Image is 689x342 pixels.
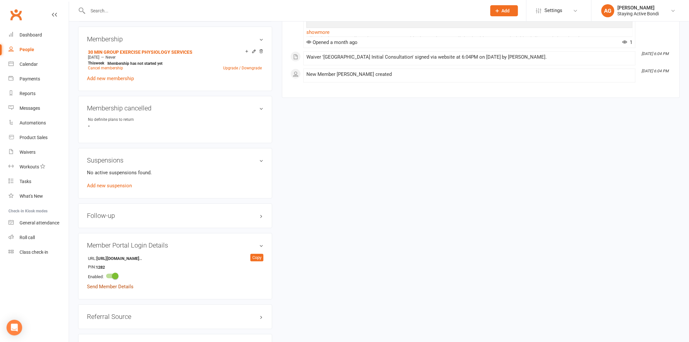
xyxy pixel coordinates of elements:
[20,249,48,255] div: Class check-in
[8,101,69,116] a: Messages
[306,72,633,77] div: New Member [PERSON_NAME] created
[20,32,42,37] div: Dashboard
[87,105,263,112] h3: Membership cancelled
[8,160,69,174] a: Workouts
[490,5,518,16] button: Add
[8,116,69,130] a: Automations
[601,4,614,17] div: AG
[88,61,95,65] span: This
[8,72,69,86] a: Payments
[87,242,263,249] h3: Member Portal Login Details
[87,157,263,164] h3: Suspensions
[20,120,46,125] div: Automations
[545,3,563,18] span: Settings
[87,254,263,263] li: URL:
[87,169,263,177] p: No active suspensions found.
[250,254,263,262] div: Copy
[87,263,263,272] li: PIN:
[88,123,263,129] strong: -
[86,61,106,65] div: week
[502,8,510,13] span: Add
[306,28,633,37] a: show more
[8,216,69,230] a: General attendance kiosk mode
[107,61,162,66] strong: Membership has not started yet
[87,271,263,281] li: Enabled:
[8,174,69,189] a: Tasks
[20,47,34,52] div: People
[8,86,69,101] a: Reports
[86,6,482,15] input: Search...
[20,179,31,184] div: Tasks
[7,320,22,335] div: Open Intercom Messenger
[618,5,659,11] div: [PERSON_NAME]
[642,51,669,56] i: [DATE] 6:04 PM
[87,284,134,290] a: Send Member Details
[87,212,263,220] h3: Follow-up
[8,7,24,23] a: Clubworx
[642,69,669,73] i: [DATE] 6:04 PM
[96,264,133,271] strong: 1282
[88,50,192,55] a: 30 MIN GROUP EXERCISE PHYSIOLOGY SERVICES
[8,57,69,72] a: Calendar
[88,55,99,60] span: [DATE]
[618,11,659,17] div: Staying Active Bondi
[20,62,38,67] div: Calendar
[8,145,69,160] a: Waivers
[20,91,35,96] div: Reports
[86,55,263,60] div: —
[20,150,35,155] div: Waivers
[87,183,132,189] a: Add new suspension
[20,193,43,199] div: What's New
[8,42,69,57] a: People
[20,220,59,225] div: General attendance
[8,245,69,260] a: Class kiosk mode
[96,256,142,263] strong: [URL][DOMAIN_NAME]..
[88,117,142,123] div: No definite plans to return
[87,313,263,321] h3: Referral Source
[87,36,263,43] h3: Membership
[8,28,69,42] a: Dashboard
[87,76,134,81] a: Add new membership
[105,55,116,60] span: Never
[20,76,40,81] div: Payments
[623,39,633,45] span: 1
[306,54,633,60] div: Waiver '[GEOGRAPHIC_DATA] Initial Consultation' signed via website at 6:04PM on [DATE] by [PERSON...
[88,66,123,70] a: Cancel membership
[8,130,69,145] a: Product Sales
[20,164,39,169] div: Workouts
[20,235,35,240] div: Roll call
[20,106,40,111] div: Messages
[306,39,358,45] span: Opened a month ago
[223,66,262,70] a: Upgrade / Downgrade
[8,189,69,204] a: What's New
[8,230,69,245] a: Roll call
[20,135,48,140] div: Product Sales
